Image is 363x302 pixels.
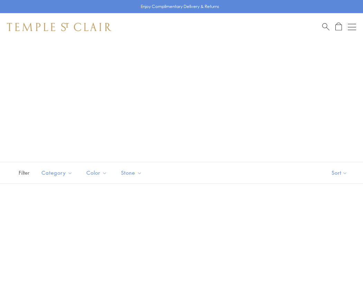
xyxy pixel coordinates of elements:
span: Stone [118,168,147,177]
a: Open Shopping Bag [335,22,342,31]
button: Show sort by [316,162,363,183]
span: Color [83,168,112,177]
p: Enjoy Complimentary Delivery & Returns [141,3,219,10]
img: Temple St. Clair [7,23,111,31]
a: Search [322,22,329,31]
button: Color [81,165,112,181]
button: Stone [116,165,147,181]
button: Open navigation [348,23,356,31]
button: Category [36,165,78,181]
span: Category [38,168,78,177]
